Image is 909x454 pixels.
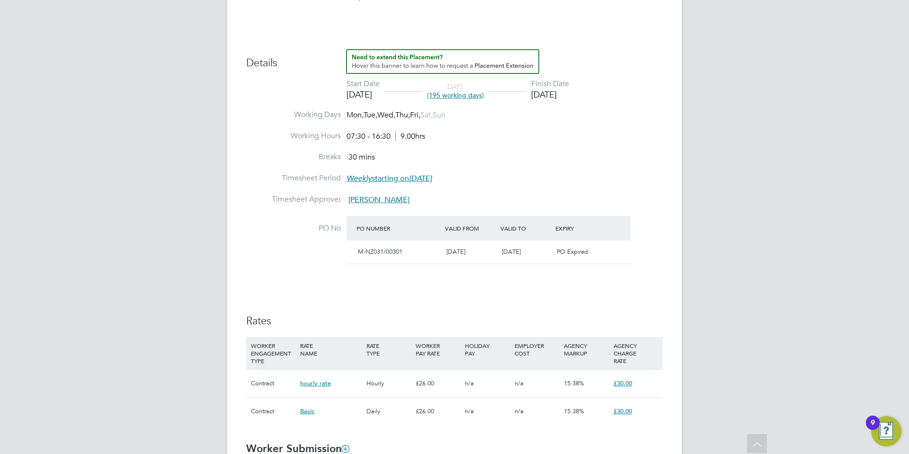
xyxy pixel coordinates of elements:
div: 07:30 - 16:30 [347,132,425,142]
label: Working Hours [246,131,341,141]
span: [DATE] [446,248,465,256]
div: Start Date [347,79,380,89]
label: Working Days [246,110,341,120]
div: RATE TYPE [364,337,413,362]
span: starting on [347,174,432,183]
span: Wed, [377,110,395,120]
span: 9.00hrs [395,132,425,141]
div: [DATE] [531,89,569,100]
span: Fri, [410,110,420,120]
span: Thu, [395,110,410,120]
div: WORKER ENGAGEMENT TYPE [249,337,298,369]
span: Sat, [420,110,433,120]
div: £26.00 [413,370,463,397]
div: AGENCY CHARGE RATE [611,337,660,369]
span: (195 working days) [427,91,484,99]
span: PO Expired [557,248,588,256]
div: Expiry [553,220,608,237]
span: n/a [465,379,474,387]
h3: Rates [246,314,663,328]
span: £30.00 [614,379,632,387]
span: [PERSON_NAME] [348,195,410,205]
span: n/a [515,379,524,387]
span: hourly rate [300,379,331,387]
div: 9 [871,423,875,435]
div: Daily [364,398,413,425]
span: £30.00 [614,407,632,415]
span: Tue, [364,110,377,120]
div: Valid From [443,220,498,237]
div: RATE NAME [298,337,364,362]
span: n/a [515,407,524,415]
button: Open Resource Center, 9 new notifications [871,416,901,446]
div: Contract [249,370,298,397]
span: 15.38% [564,379,584,387]
div: £26.00 [413,398,463,425]
span: Sun [433,110,446,120]
span: 30 mins [348,153,375,162]
div: Contract [249,398,298,425]
div: EMPLOYER COST [512,337,561,362]
div: Finish Date [531,79,569,89]
div: WORKER PAY RATE [413,337,463,362]
span: [DATE] [502,248,521,256]
label: Breaks [246,152,341,162]
span: M-NZ031/00301 [358,248,402,256]
div: PO Number [354,220,443,237]
div: Hourly [364,370,413,397]
h3: Details [246,49,663,70]
em: Weekly [347,174,372,183]
div: AGENCY MARKUP [561,337,611,362]
em: [DATE] [409,174,432,183]
span: n/a [465,407,474,415]
label: PO No [246,223,341,233]
div: DAYS [422,82,489,99]
span: Basic [300,407,314,415]
div: [DATE] [347,89,380,100]
div: HOLIDAY PAY [463,337,512,362]
label: Timesheet Approver [246,195,341,205]
div: Valid To [498,220,553,237]
span: Mon, [347,110,364,120]
span: 15.38% [564,407,584,415]
button: How to extend a Placement? [346,49,539,74]
label: Timesheet Period [246,173,341,183]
